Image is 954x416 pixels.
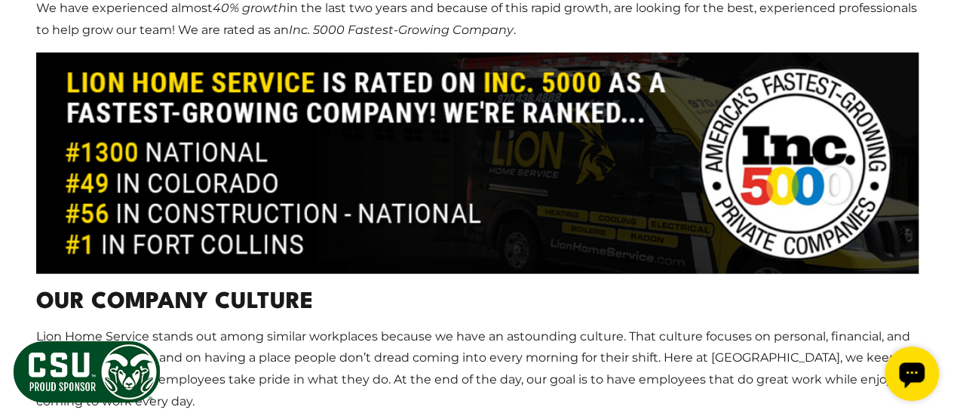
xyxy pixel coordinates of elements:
[36,326,919,413] p: Lion Home Service stands out among similar workplaces because we have an astounding culture. That...
[289,23,514,37] em: Inc. 5000 Fastest-Growing Company
[36,53,919,274] img: Fastest-growing company
[36,286,919,320] h2: Our Company Culture
[11,339,162,405] img: CSU Sponsor Badge
[213,1,287,15] em: 40% growth
[6,6,60,60] div: Open chat widget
